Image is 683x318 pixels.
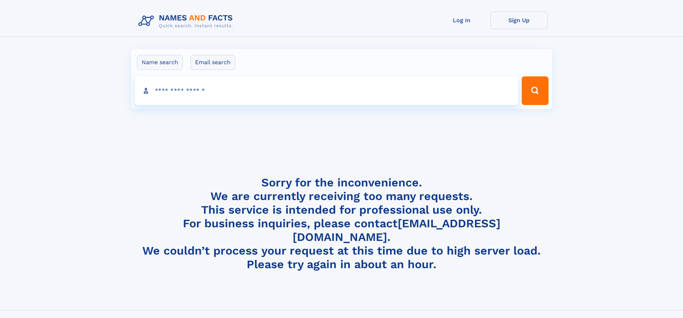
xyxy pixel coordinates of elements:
[433,11,490,29] a: Log In
[135,76,519,105] input: search input
[136,176,548,271] h4: Sorry for the inconvenience. We are currently receiving too many requests. This service is intend...
[136,11,239,31] img: Logo Names and Facts
[490,11,548,29] a: Sign Up
[190,55,235,70] label: Email search
[137,55,183,70] label: Name search
[293,217,501,244] a: [EMAIL_ADDRESS][DOMAIN_NAME]
[522,76,548,105] button: Search Button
